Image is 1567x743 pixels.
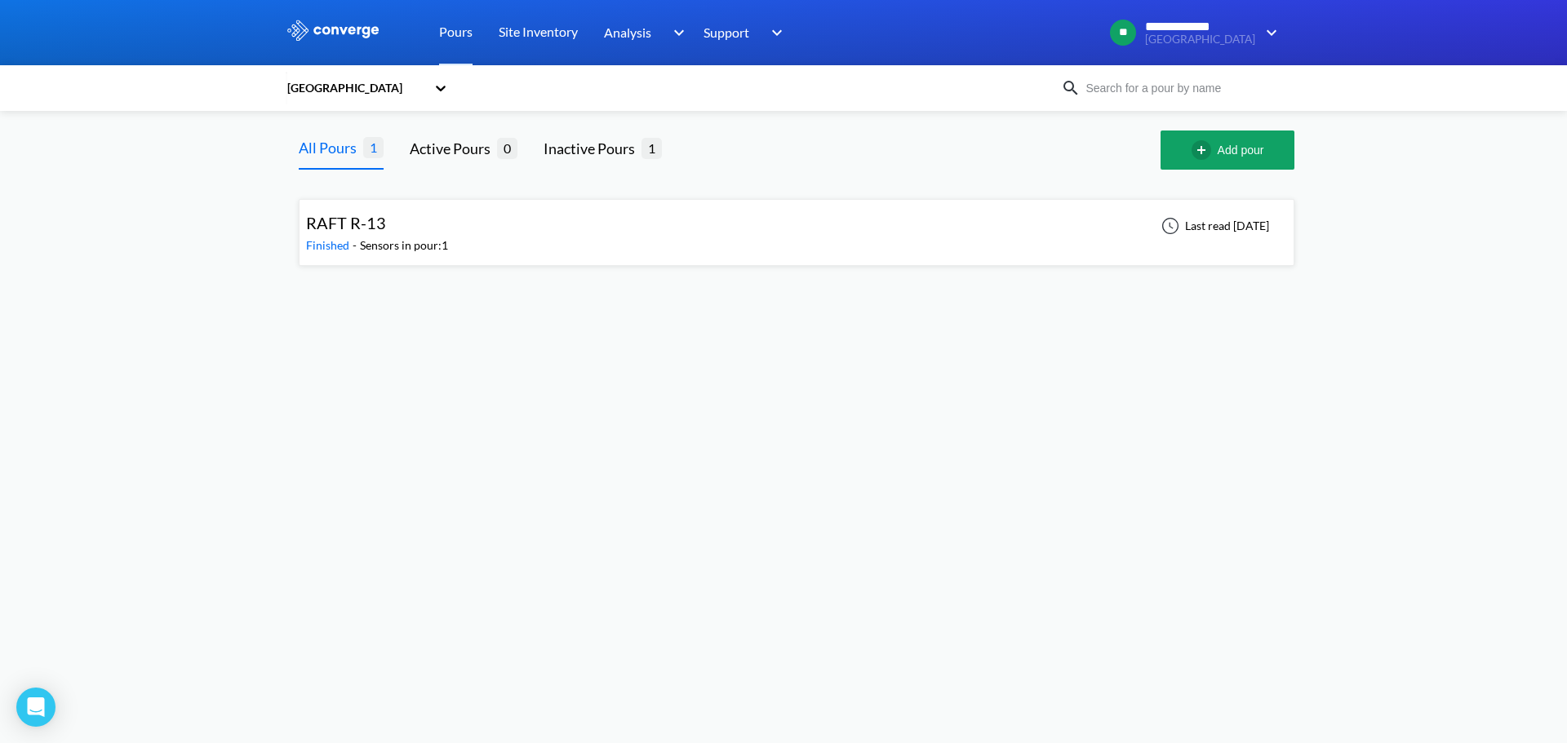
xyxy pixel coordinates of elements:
[1081,79,1278,97] input: Search for a pour by name
[299,136,363,159] div: All Pours
[761,23,787,42] img: downArrow.svg
[286,79,426,97] div: [GEOGRAPHIC_DATA]
[1161,130,1294,170] button: Add pour
[1255,23,1281,42] img: downArrow.svg
[1145,33,1255,46] span: [GEOGRAPHIC_DATA]
[286,20,380,41] img: logo_ewhite.svg
[299,218,1294,232] a: RAFT R-13Finished-Sensors in pour:1Last read [DATE]
[544,137,641,160] div: Inactive Pours
[641,138,662,158] span: 1
[1192,140,1218,160] img: add-circle-outline.svg
[363,137,384,157] span: 1
[306,238,353,252] span: Finished
[497,138,517,158] span: 0
[604,22,651,42] span: Analysis
[704,22,749,42] span: Support
[410,137,497,160] div: Active Pours
[663,23,689,42] img: downArrow.svg
[360,237,448,254] div: Sensors in pour: 1
[1152,216,1274,236] div: Last read [DATE]
[1061,78,1081,98] img: icon-search.svg
[306,213,386,232] span: RAFT R-13
[16,688,55,727] div: Open Intercom Messenger
[353,238,360,252] span: -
